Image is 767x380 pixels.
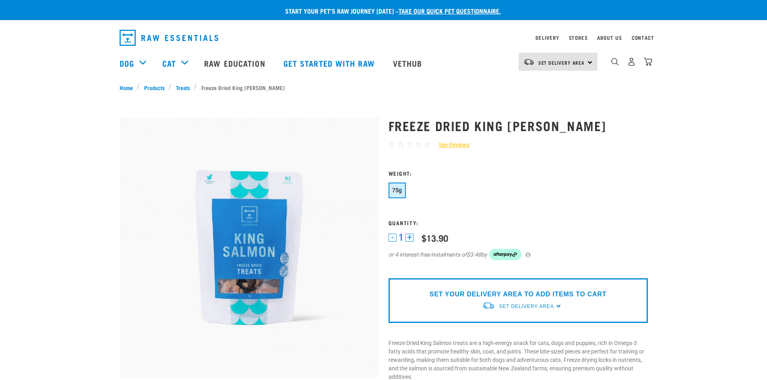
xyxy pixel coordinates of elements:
[597,36,622,39] a: About Us
[405,234,413,242] button: +
[482,302,495,310] img: van-moving.png
[430,290,606,299] p: SET YOUR DELIVERY AREA TO ADD ITEMS TO CART
[431,141,469,149] a: See Reviews
[406,140,413,149] span: ☆
[172,83,194,92] a: Treats
[389,118,648,133] h1: Freeze Dried King [PERSON_NAME]
[385,47,432,79] a: Vethub
[275,47,385,79] a: Get started with Raw
[627,58,636,66] img: user.png
[389,249,648,260] div: or 4 interest-free instalments of by
[389,183,406,198] button: 75g
[389,170,648,176] h3: Weight:
[140,83,169,92] a: Products
[644,58,652,66] img: home-icon@2x.png
[389,140,395,149] span: ☆
[162,57,176,69] a: Cat
[120,83,648,92] nav: breadcrumbs
[397,140,404,149] span: ☆
[113,27,654,49] nav: dropdown navigation
[120,83,137,92] a: Home
[389,220,648,226] h3: Quantity:
[415,140,422,149] span: ☆
[499,304,554,309] span: Set Delivery Area
[196,47,275,79] a: Raw Education
[611,58,619,66] img: home-icon-1@2x.png
[538,61,585,64] span: Set Delivery Area
[523,58,534,66] img: van-moving.png
[632,36,654,39] a: Contact
[424,140,431,149] span: ☆
[569,36,588,39] a: Stores
[489,249,521,260] img: Afterpay
[392,187,402,193] span: 75g
[422,233,448,243] div: $13.90
[467,251,481,259] span: $3.48
[120,57,134,69] a: Dog
[399,9,501,12] a: take our quick pet questionnaire.
[399,233,403,242] span: 1
[120,30,218,46] img: Raw Essentials Logo
[535,36,559,39] a: Delivery
[389,234,397,242] button: -
[120,118,379,377] img: RE Product Shoot 2023 Nov8584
